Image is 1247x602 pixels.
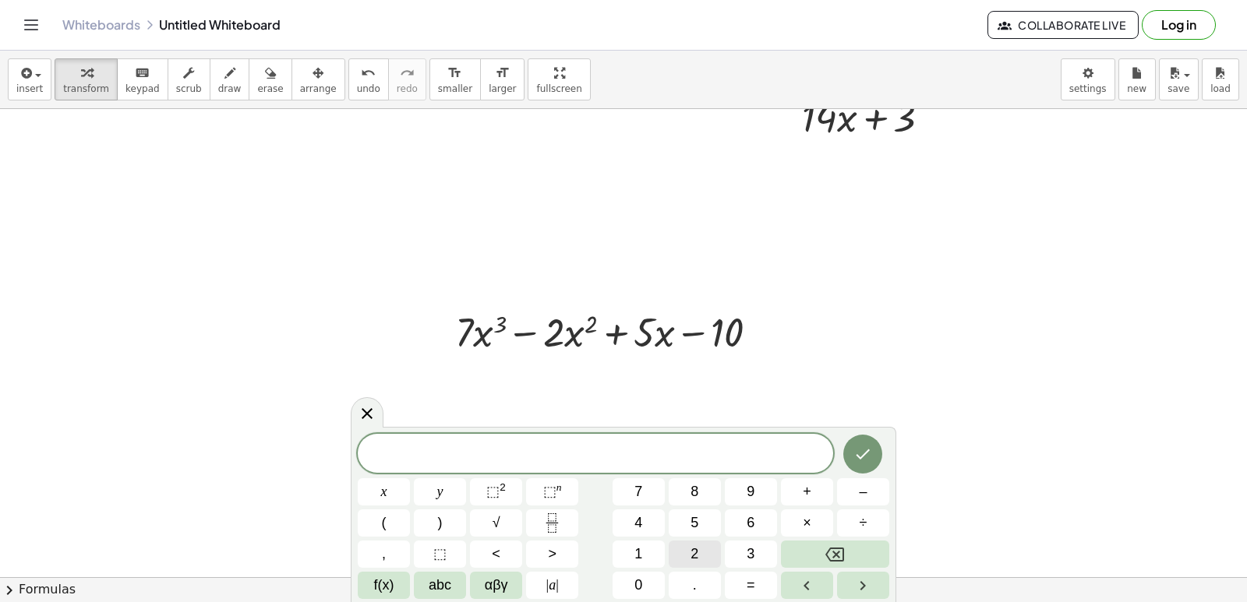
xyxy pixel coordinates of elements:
span: new [1127,83,1146,94]
button: 3 [725,540,777,568]
span: ÷ [860,512,867,533]
button: erase [249,58,291,100]
button: Less than [470,540,522,568]
span: ⬚ [433,544,447,565]
button: Functions [358,572,410,599]
span: keypad [125,83,160,94]
span: settings [1069,83,1107,94]
span: undo [357,83,380,94]
i: redo [400,64,415,83]
button: Done [843,435,882,474]
button: 5 [669,509,721,537]
span: larger [489,83,516,94]
button: scrub [168,58,210,100]
button: 0 [613,572,665,599]
span: transform [63,83,109,94]
span: 7 [634,481,642,502]
button: , [358,540,410,568]
button: 4 [613,509,665,537]
button: . [669,572,721,599]
span: abc [429,575,451,596]
sup: n [556,481,562,493]
button: 1 [613,540,665,568]
span: = [747,575,755,596]
span: 2 [691,544,698,565]
span: redo [397,83,418,94]
span: 5 [691,512,698,533]
span: . [693,575,697,596]
span: 4 [634,512,642,533]
i: format_size [495,64,510,83]
button: arrange [291,58,345,100]
span: draw [218,83,242,94]
span: scrub [176,83,202,94]
button: insert [8,58,51,100]
span: ⬚ [486,484,500,499]
span: > [548,544,556,565]
button: new [1118,58,1156,100]
button: Placeholder [414,540,466,568]
button: fullscreen [528,58,590,100]
button: format_sizelarger [480,58,525,100]
button: Plus [781,478,833,505]
i: undo [361,64,376,83]
span: erase [257,83,283,94]
span: < [492,544,500,565]
span: arrange [300,83,337,94]
span: 1 [634,544,642,565]
span: insert [16,83,43,94]
a: Whiteboards [62,17,140,33]
sup: 2 [500,481,506,493]
span: 8 [691,481,698,502]
i: keyboard [135,64,150,83]
button: Fraction [526,509,578,537]
button: x [358,478,410,505]
button: Greater than [526,540,578,568]
span: a [546,575,559,596]
button: Times [781,509,833,537]
span: fullscreen [536,83,581,94]
button: format_sizesmaller [429,58,481,100]
span: ) [438,512,443,533]
button: Minus [837,478,889,505]
button: 7 [613,478,665,505]
button: 2 [669,540,721,568]
button: Superscript [526,478,578,505]
span: save [1168,83,1189,94]
button: Right arrow [837,572,889,599]
button: Absolute value [526,572,578,599]
button: ( [358,509,410,537]
button: Equals [725,572,777,599]
span: f(x) [374,575,394,596]
span: √ [493,512,500,533]
span: | [546,577,549,593]
button: undoundo [348,58,389,100]
i: format_size [447,64,462,83]
button: Left arrow [781,572,833,599]
button: 8 [669,478,721,505]
button: save [1159,58,1199,100]
button: Alphabet [414,572,466,599]
button: settings [1061,58,1115,100]
span: × [803,512,811,533]
span: ( [382,512,387,533]
button: Greek alphabet [470,572,522,599]
button: Toggle navigation [19,12,44,37]
button: transform [55,58,118,100]
span: 3 [747,544,754,565]
span: + [803,481,811,502]
span: x [381,481,387,502]
span: – [859,481,867,502]
span: Collaborate Live [1001,18,1125,32]
span: ⬚ [543,484,556,499]
button: y [414,478,466,505]
button: keyboardkeypad [117,58,168,100]
button: draw [210,58,250,100]
span: | [556,577,559,593]
button: load [1202,58,1239,100]
button: redoredo [388,58,426,100]
span: smaller [438,83,472,94]
button: Square root [470,509,522,537]
button: Squared [470,478,522,505]
button: Divide [837,509,889,537]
